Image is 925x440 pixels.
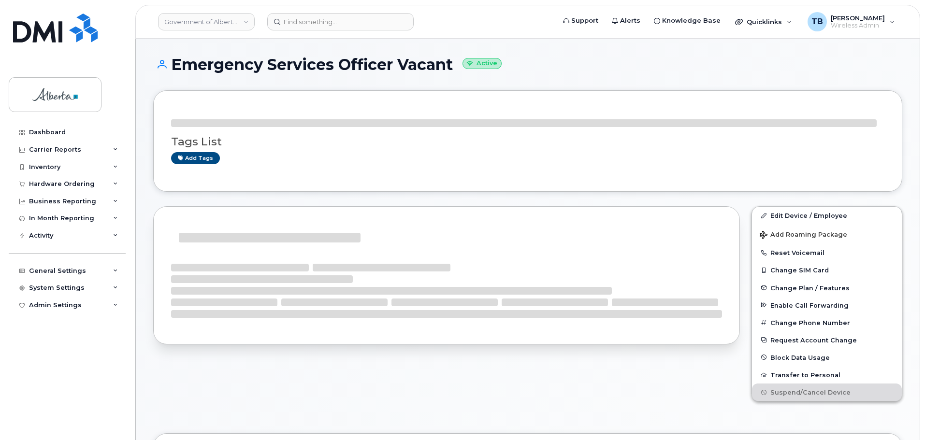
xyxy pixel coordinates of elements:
[760,231,847,240] span: Add Roaming Package
[770,389,851,396] span: Suspend/Cancel Device
[752,349,902,366] button: Block Data Usage
[752,207,902,224] a: Edit Device / Employee
[752,383,902,401] button: Suspend/Cancel Device
[171,136,884,148] h3: Tags List
[752,244,902,261] button: Reset Voicemail
[752,224,902,244] button: Add Roaming Package
[752,366,902,383] button: Transfer to Personal
[752,279,902,297] button: Change Plan / Features
[752,314,902,331] button: Change Phone Number
[752,297,902,314] button: Enable Call Forwarding
[171,152,220,164] a: Add tags
[770,301,849,309] span: Enable Call Forwarding
[752,331,902,349] button: Request Account Change
[462,58,502,69] small: Active
[752,261,902,279] button: Change SIM Card
[153,56,902,73] h1: Emergency Services Officer Vacant
[770,284,850,291] span: Change Plan / Features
